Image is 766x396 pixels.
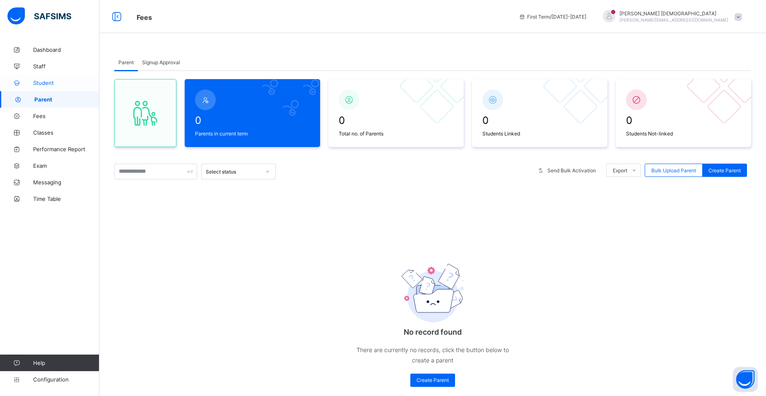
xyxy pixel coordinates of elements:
[733,367,758,392] button: Open asap
[33,360,99,366] span: Help
[619,10,728,17] span: [PERSON_NAME] [DEMOGRAPHIC_DATA]
[339,114,453,126] span: 0
[33,376,99,383] span: Configuration
[350,241,515,395] div: No record found
[339,130,453,137] span: Total no. of Parents
[595,10,746,24] div: HasanMuhammad
[482,130,597,137] span: Students Linked
[33,179,99,186] span: Messaging
[137,13,152,22] span: Fees
[350,345,515,365] p: There are currently no records, click the button below to create a parent
[118,59,134,65] span: Parent
[206,169,260,175] div: Select status
[626,114,741,126] span: 0
[142,59,180,65] span: Signup Approval
[33,46,99,53] span: Dashboard
[33,63,99,70] span: Staff
[195,114,310,126] span: 0
[33,196,99,202] span: Time Table
[350,328,515,336] p: No record found
[519,14,586,20] span: session/term information
[417,377,449,383] span: Create Parent
[482,114,597,126] span: 0
[33,129,99,136] span: Classes
[195,130,310,137] span: Parents in current term
[33,113,99,119] span: Fees
[33,162,99,169] span: Exam
[33,80,99,86] span: Student
[33,146,99,152] span: Performance Report
[34,96,99,103] span: Parent
[708,167,741,174] span: Create Parent
[402,264,464,322] img: emptyFolder.c0dd6c77127a4b698b748a2c71dfa8de.svg
[613,167,627,174] span: Export
[619,17,728,22] span: [PERSON_NAME][EMAIL_ADDRESS][DOMAIN_NAME]
[547,167,596,174] span: Send Bulk Activation
[626,130,741,137] span: Students Not-linked
[7,7,71,25] img: safsims
[651,167,696,174] span: Bulk Upload Parent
